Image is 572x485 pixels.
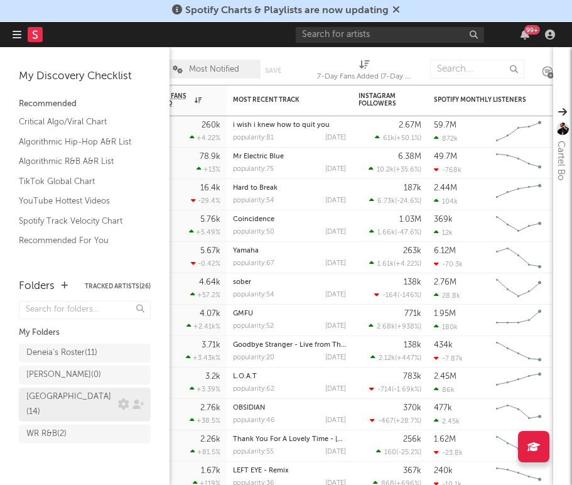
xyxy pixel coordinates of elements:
[375,134,421,142] div: ( )
[233,467,289,474] a: LEFT EYE - Remix
[398,153,421,161] div: 6.38M
[19,155,138,168] a: Algorithmic R&B A&R List
[200,310,220,318] div: 4.07k
[19,325,151,341] div: My Folders
[233,153,284,160] a: Mr Electric Blue
[404,184,421,192] div: 187k
[521,30,529,40] button: 99+
[233,122,330,129] a: i wish i knew how to quit you
[190,448,220,456] div: +81.5 %
[19,194,138,208] a: YouTube Hottest Videos
[369,228,421,236] div: ( )
[434,247,456,255] div: 6.12M
[359,92,402,107] div: Instagram Followers
[384,449,396,456] span: 160
[233,292,274,298] div: popularity: 54
[233,229,274,236] div: popularity: 50
[397,229,419,236] span: -47.6 %
[404,310,421,318] div: 771k
[233,373,346,380] div: L.O.A.T
[233,323,274,330] div: popularity: 52
[490,210,547,242] svg: Chart title
[26,346,97,361] div: Deneia's Roster ( 11 )
[434,215,453,224] div: 369k
[200,404,220,412] div: 2.76k
[403,247,421,255] div: 263k
[19,115,138,129] a: Critical Algo/Viral Chart
[201,467,220,475] div: 1.67k
[200,215,220,224] div: 5.76k
[490,368,547,399] svg: Chart title
[233,260,274,267] div: popularity: 67
[233,467,346,474] div: LEFT EYE - Remix
[434,386,455,394] div: 86k
[190,385,220,393] div: +3.39 %
[490,273,547,305] svg: Chart title
[190,417,220,425] div: +38.5 %
[377,229,395,236] span: 1.66k
[233,216,274,223] a: Coincidence
[190,291,220,299] div: +57.2 %
[233,248,259,254] a: Yamaha
[19,234,138,248] a: Recommended For You
[377,386,392,393] span: -714
[233,279,346,286] div: sober
[233,279,251,286] a: sober
[434,134,458,143] div: 872k
[396,166,419,173] span: +35.6 %
[434,323,458,331] div: 180k
[434,184,457,192] div: 2.44M
[325,386,346,393] div: [DATE]
[189,65,239,74] span: Most Notified
[233,134,274,141] div: popularity: 81
[403,467,421,475] div: 367k
[200,184,220,192] div: 16.4k
[199,278,220,286] div: 4.64k
[325,166,346,173] div: [DATE]
[85,283,151,290] button: Tracked Artists(26)
[317,69,411,84] div: 7-Day Fans Added (7-Day Fans Added)
[490,148,547,179] svg: Chart title
[392,6,400,16] span: Dismiss
[200,435,220,444] div: 2.26k
[325,292,346,298] div: [DATE]
[19,301,151,319] input: Search for folders...
[233,373,257,380] a: L.O.A.T
[19,388,151,422] a: [GEOGRAPHIC_DATA](14)
[325,260,346,267] div: [DATE]
[233,216,346,223] div: Coincidence
[370,354,421,362] div: ( )
[434,229,453,237] div: 12k
[434,292,460,300] div: 28.8k
[553,141,568,180] div: Cartel Bo
[369,197,421,205] div: ( )
[397,198,419,205] span: -24.6 %
[370,417,421,425] div: ( )
[197,165,220,173] div: +13 %
[490,399,547,430] svg: Chart title
[404,341,421,349] div: 138k
[434,467,453,475] div: 240k
[397,324,419,330] span: +938 %
[397,355,419,362] span: +447 %
[265,67,281,74] button: Save
[434,166,461,174] div: -768k
[434,121,456,129] div: 59.7M
[490,305,547,336] svg: Chart title
[325,354,346,361] div: [DATE]
[490,116,547,148] svg: Chart title
[233,96,327,104] div: Most Recent Track
[191,197,220,205] div: -29.4 %
[26,427,67,442] div: WR R&B ( 2 )
[233,310,253,317] a: GMFU
[376,448,421,456] div: ( )
[399,215,421,224] div: 1.03M
[490,430,547,462] svg: Chart title
[325,134,346,141] div: [DATE]
[377,261,394,268] span: 1.61k
[233,122,346,129] div: i wish i knew how to quit you
[325,197,346,204] div: [DATE]
[325,229,346,236] div: [DATE]
[200,247,220,255] div: 5.67k
[205,373,220,381] div: 3.2k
